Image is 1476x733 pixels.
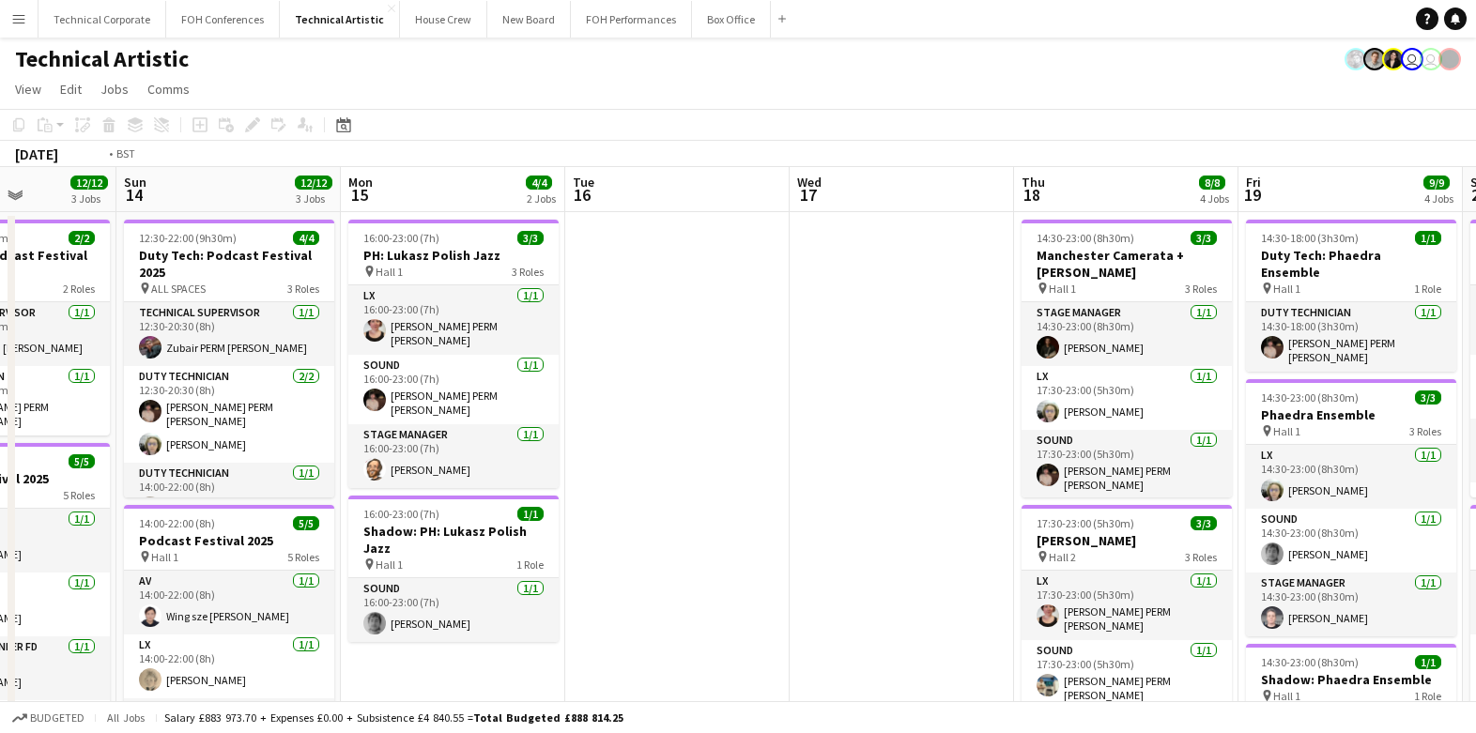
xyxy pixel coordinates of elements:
[1246,509,1456,573] app-card-role: Sound1/114:30-23:00 (8h30m)[PERSON_NAME]
[1246,379,1456,636] app-job-card: 14:30-23:00 (8h30m)3/3Phaedra Ensemble Hall 13 RolesLX1/114:30-23:00 (8h30m)[PERSON_NAME]Sound1/1...
[573,174,594,191] span: Tue
[1185,282,1217,296] span: 3 Roles
[295,176,332,190] span: 12/12
[348,496,559,642] app-job-card: 16:00-23:00 (7h)1/1Shadow: PH: Lukasz Polish Jazz Hall 11 RoleSound1/116:00-23:00 (7h)[PERSON_NAME]
[1345,48,1367,70] app-user-avatar: Krisztian PERM Vass
[1401,48,1423,70] app-user-avatar: Liveforce Admin
[1363,48,1386,70] app-user-avatar: Tom PERM Jeyes
[363,231,439,245] span: 16:00-23:00 (7h)
[1415,231,1441,245] span: 1/1
[1414,282,1441,296] span: 1 Role
[348,247,559,264] h3: PH: Lukasz Polish Jazz
[53,77,89,101] a: Edit
[69,231,95,245] span: 2/2
[1438,48,1461,70] app-user-avatar: Gabrielle Barr
[15,45,189,73] h1: Technical Artistic
[124,366,334,463] app-card-role: Duty Technician2/212:30-20:30 (8h)[PERSON_NAME] PERM [PERSON_NAME][PERSON_NAME]
[1409,424,1441,438] span: 3 Roles
[1049,282,1076,296] span: Hall 1
[1022,640,1232,710] app-card-role: Sound1/117:30-23:00 (5h30m)[PERSON_NAME] PERM [PERSON_NAME]
[1246,406,1456,423] h3: Phaedra Ensemble
[151,550,178,564] span: Hall 1
[1273,282,1300,296] span: Hall 1
[9,708,87,728] button: Budgeted
[1273,689,1300,703] span: Hall 1
[363,507,439,521] span: 16:00-23:00 (7h)
[8,77,49,101] a: View
[1022,247,1232,281] h3: Manchester Camerata + [PERSON_NAME]
[571,1,692,38] button: FOH Performances
[139,231,237,245] span: 12:30-22:00 (9h30m)
[1022,302,1232,366] app-card-role: Stage Manager1/114:30-23:00 (8h30m)[PERSON_NAME]
[293,516,319,530] span: 5/5
[1246,247,1456,281] h3: Duty Tech: Phaedra Ensemble
[116,146,135,160] div: BST
[376,265,403,279] span: Hall 1
[147,81,190,98] span: Comms
[1382,48,1405,70] app-user-avatar: Lexi Clare
[1191,231,1217,245] span: 3/3
[63,282,95,296] span: 2 Roles
[1246,220,1456,372] app-job-card: 14:30-18:00 (3h30m)1/1Duty Tech: Phaedra Ensemble Hall 11 RoleDuty Technician1/114:30-18:00 (3h30...
[1022,174,1045,191] span: Thu
[348,220,559,488] app-job-card: 16:00-23:00 (7h)3/3PH: Lukasz Polish Jazz Hall 13 RolesLX1/116:00-23:00 (7h)[PERSON_NAME] PERM [P...
[487,1,571,38] button: New Board
[1424,191,1453,206] div: 4 Jobs
[1022,220,1232,497] div: 14:30-23:00 (8h30m)3/3Manchester Camerata + [PERSON_NAME] Hall 13 RolesStage Manager1/114:30-23:0...
[124,532,334,549] h3: Podcast Festival 2025
[1414,689,1441,703] span: 1 Role
[348,424,559,488] app-card-role: Stage Manager1/116:00-23:00 (7h)[PERSON_NAME]
[63,488,95,502] span: 5 Roles
[1243,184,1261,206] span: 19
[516,557,544,572] span: 1 Role
[1019,184,1045,206] span: 18
[103,710,148,725] span: All jobs
[1273,424,1300,438] span: Hall 1
[1022,532,1232,549] h3: [PERSON_NAME]
[70,176,108,190] span: 12/12
[348,578,559,642] app-card-role: Sound1/116:00-23:00 (7h)[PERSON_NAME]
[30,711,85,725] span: Budgeted
[140,77,197,101] a: Comms
[1261,655,1359,669] span: 14:30-23:00 (8h30m)
[376,557,403,572] span: Hall 1
[71,191,107,206] div: 3 Jobs
[1049,550,1076,564] span: Hall 2
[60,81,82,98] span: Edit
[124,302,334,366] app-card-role: Technical Supervisor1/112:30-20:30 (8h)Zubair PERM [PERSON_NAME]
[38,1,166,38] button: Technical Corporate
[1022,571,1232,640] app-card-role: LX1/117:30-23:00 (5h30m)[PERSON_NAME] PERM [PERSON_NAME]
[348,174,373,191] span: Mon
[124,463,334,532] app-card-role: Duty Technician1/114:00-22:00 (8h)[PERSON_NAME] PERM [PERSON_NAME]
[797,174,822,191] span: Wed
[1423,176,1450,190] span: 9/9
[124,220,334,497] div: 12:30-22:00 (9h30m)4/4Duty Tech: Podcast Festival 2025 ALL SPACES3 RolesTechnical Supervisor1/112...
[517,507,544,521] span: 1/1
[1200,191,1229,206] div: 4 Jobs
[151,282,206,296] span: ALL SPACES
[139,516,215,530] span: 14:00-22:00 (8h)
[1415,390,1441,405] span: 3/3
[1415,655,1441,669] span: 1/1
[348,355,559,424] app-card-role: Sound1/116:00-23:00 (7h)[PERSON_NAME] PERM [PERSON_NAME]
[166,1,280,38] button: FOH Conferences
[124,174,146,191] span: Sun
[512,265,544,279] span: 3 Roles
[1246,671,1456,688] h3: Shadow: Phaedra Ensemble
[1246,174,1261,191] span: Fri
[121,184,146,206] span: 14
[1037,516,1134,530] span: 17:30-23:00 (5h30m)
[1191,516,1217,530] span: 3/3
[15,145,58,163] div: [DATE]
[400,1,487,38] button: House Crew
[346,184,373,206] span: 15
[1246,302,1456,372] app-card-role: Duty Technician1/114:30-18:00 (3h30m)[PERSON_NAME] PERM [PERSON_NAME]
[526,176,552,190] span: 4/4
[1261,231,1359,245] span: 14:30-18:00 (3h30m)
[293,231,319,245] span: 4/4
[69,454,95,468] span: 5/5
[570,184,594,206] span: 16
[93,77,136,101] a: Jobs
